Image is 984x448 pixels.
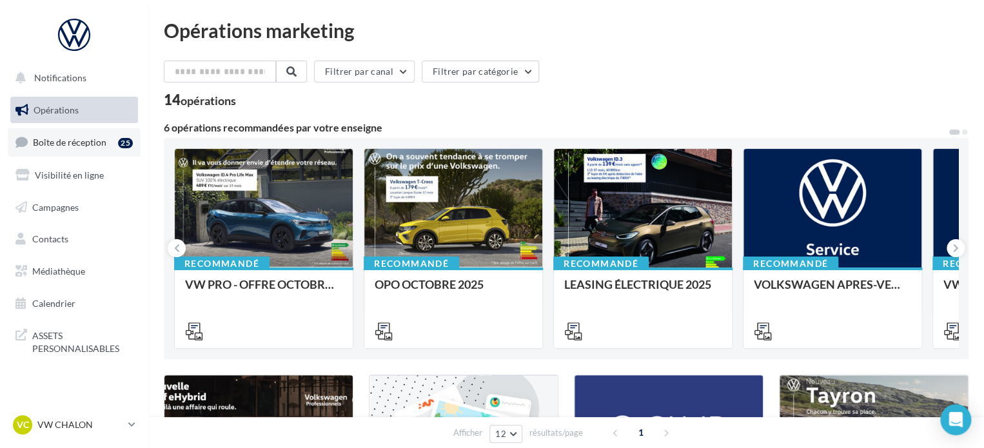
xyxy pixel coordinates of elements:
[32,266,85,277] span: Médiathèque
[164,21,969,40] div: Opérations marketing
[375,278,532,304] div: OPO OCTOBRE 2025
[453,427,482,439] span: Afficher
[631,422,651,443] span: 1
[32,327,133,355] span: ASSETS PERSONNALISABLES
[743,257,838,271] div: Recommandé
[8,290,141,317] a: Calendrier
[164,93,236,107] div: 14
[8,258,141,285] a: Médiathèque
[553,257,649,271] div: Recommandé
[489,425,522,443] button: 12
[17,418,29,431] span: VC
[8,226,141,253] a: Contacts
[314,61,415,83] button: Filtrer par canal
[564,278,722,304] div: LEASING ÉLECTRIQUE 2025
[8,162,141,189] a: Visibilité en ligne
[10,413,138,437] a: VC VW CHALON
[174,257,270,271] div: Recommandé
[364,257,459,271] div: Recommandé
[164,122,948,133] div: 6 opérations recommandées par votre enseigne
[8,322,141,360] a: ASSETS PERSONNALISABLES
[754,278,911,304] div: VOLKSWAGEN APRES-VENTE
[185,278,342,304] div: VW PRO - OFFRE OCTOBRE 25
[32,298,75,309] span: Calendrier
[8,97,141,124] a: Opérations
[32,233,68,244] span: Contacts
[8,194,141,221] a: Campagnes
[8,64,135,92] button: Notifications
[495,429,506,439] span: 12
[34,104,79,115] span: Opérations
[940,404,971,435] div: Open Intercom Messenger
[34,72,86,83] span: Notifications
[181,95,236,106] div: opérations
[35,170,104,180] span: Visibilité en ligne
[8,128,141,156] a: Boîte de réception25
[33,137,106,148] span: Boîte de réception
[37,418,123,431] p: VW CHALON
[529,427,583,439] span: résultats/page
[118,138,133,148] div: 25
[32,201,79,212] span: Campagnes
[422,61,539,83] button: Filtrer par catégorie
